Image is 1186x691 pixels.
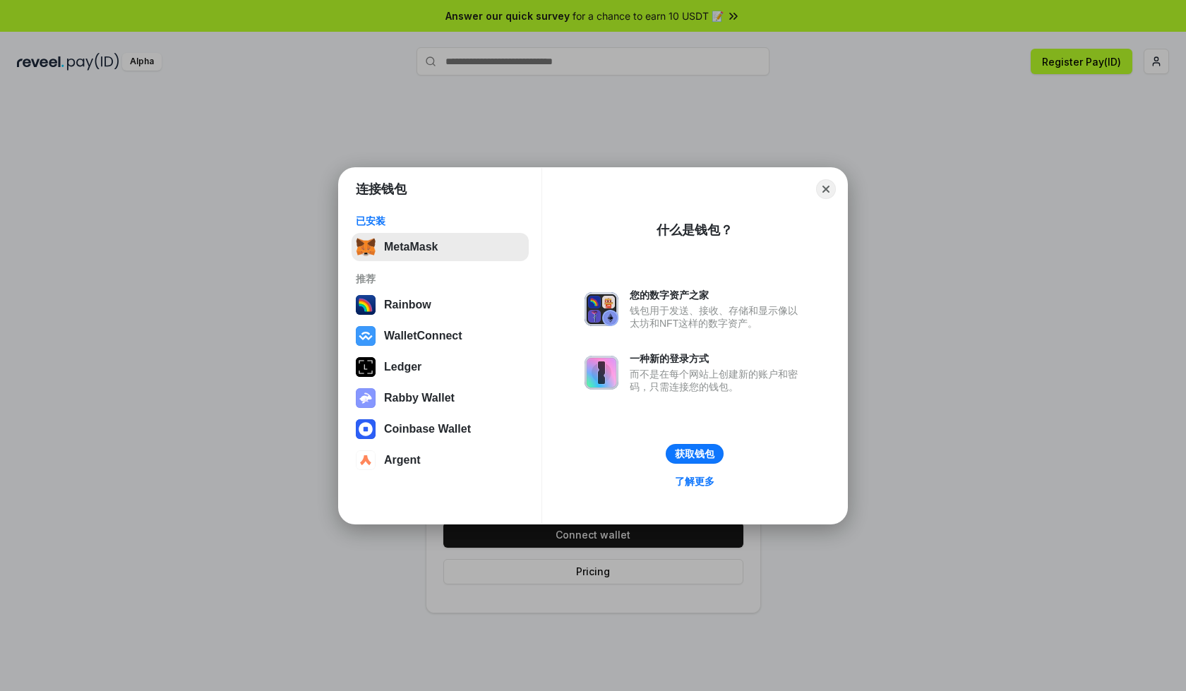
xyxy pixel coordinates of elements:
[352,322,529,350] button: WalletConnect
[666,472,723,491] a: 了解更多
[816,179,836,199] button: Close
[384,299,431,311] div: Rainbow
[356,419,376,439] img: svg+xml,%3Csvg%20width%3D%2228%22%20height%3D%2228%22%20viewBox%3D%220%200%2028%2028%22%20fill%3D...
[675,475,714,488] div: 了解更多
[630,289,805,301] div: 您的数字资产之家
[675,447,714,460] div: 获取钱包
[356,450,376,470] img: svg+xml,%3Csvg%20width%3D%2228%22%20height%3D%2228%22%20viewBox%3D%220%200%2028%2028%22%20fill%3D...
[356,215,525,227] div: 已安装
[585,356,618,390] img: svg+xml,%3Csvg%20xmlns%3D%22http%3A%2F%2Fwww.w3.org%2F2000%2Fsvg%22%20fill%3D%22none%22%20viewBox...
[384,361,421,373] div: Ledger
[352,384,529,412] button: Rabby Wallet
[352,233,529,261] button: MetaMask
[384,241,438,253] div: MetaMask
[352,415,529,443] button: Coinbase Wallet
[657,222,733,239] div: 什么是钱包？
[356,388,376,408] img: svg+xml,%3Csvg%20xmlns%3D%22http%3A%2F%2Fwww.w3.org%2F2000%2Fsvg%22%20fill%3D%22none%22%20viewBox...
[356,237,376,257] img: svg+xml,%3Csvg%20fill%3D%22none%22%20height%3D%2233%22%20viewBox%3D%220%200%2035%2033%22%20width%...
[352,446,529,474] button: Argent
[356,181,407,198] h1: 连接钱包
[666,444,724,464] button: 获取钱包
[356,326,376,346] img: svg+xml,%3Csvg%20width%3D%2228%22%20height%3D%2228%22%20viewBox%3D%220%200%2028%2028%22%20fill%3D...
[356,295,376,315] img: svg+xml,%3Csvg%20width%3D%22120%22%20height%3D%22120%22%20viewBox%3D%220%200%20120%20120%22%20fil...
[352,291,529,319] button: Rainbow
[630,304,805,330] div: 钱包用于发送、接收、存储和显示像以太坊和NFT这样的数字资产。
[384,392,455,404] div: Rabby Wallet
[356,272,525,285] div: 推荐
[384,423,471,435] div: Coinbase Wallet
[585,292,618,326] img: svg+xml,%3Csvg%20xmlns%3D%22http%3A%2F%2Fwww.w3.org%2F2000%2Fsvg%22%20fill%3D%22none%22%20viewBox...
[356,357,376,377] img: svg+xml,%3Csvg%20xmlns%3D%22http%3A%2F%2Fwww.w3.org%2F2000%2Fsvg%22%20width%3D%2228%22%20height%3...
[352,353,529,381] button: Ledger
[630,368,805,393] div: 而不是在每个网站上创建新的账户和密码，只需连接您的钱包。
[384,330,462,342] div: WalletConnect
[630,352,805,365] div: 一种新的登录方式
[384,454,421,467] div: Argent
